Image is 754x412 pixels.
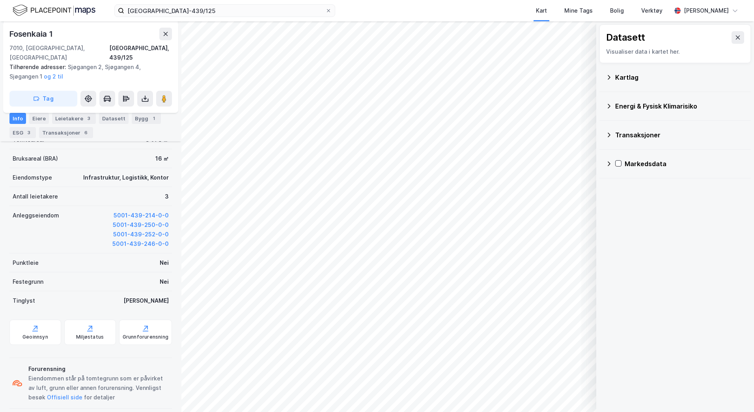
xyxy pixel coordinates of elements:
div: Fosenkaia 1 [9,28,54,40]
button: 5001-439-214-0-0 [114,211,169,220]
div: Bolig [610,6,624,15]
button: 5001-439-250-0-0 [113,220,169,230]
div: Miljøstatus [76,334,104,340]
div: 1 [150,114,158,122]
div: Forurensning [28,364,169,374]
button: 5001-439-246-0-0 [112,239,169,249]
div: Datasett [606,31,645,44]
img: logo.f888ab2527a4732fd821a326f86c7f29.svg [13,4,95,17]
div: Leietakere [52,113,96,124]
div: Bygg [132,113,161,124]
div: Infrastruktur, Logistikk, Kontor [83,173,169,182]
div: 7010, [GEOGRAPHIC_DATA], [GEOGRAPHIC_DATA] [9,43,109,62]
div: 3 [25,129,33,137]
div: Kartlag [615,73,745,82]
div: Geoinnsyn [22,334,48,340]
div: Datasett [99,113,129,124]
div: Antall leietakere [13,192,58,201]
div: Info [9,113,26,124]
div: 3 [165,192,169,201]
div: 6 [82,129,90,137]
div: Anleggseiendom [13,211,59,220]
div: ESG [9,127,36,138]
span: Tilhørende adresser: [9,64,68,70]
button: 5001-439-252-0-0 [113,230,169,239]
div: 3 [85,114,93,122]
div: Eiere [29,113,49,124]
div: Energi & Fysisk Klimarisiko [615,101,745,111]
iframe: Chat Widget [715,374,754,412]
div: Visualiser data i kartet her. [606,47,744,56]
div: Nei [160,277,169,287]
div: Transaksjoner [615,130,745,140]
div: Festegrunn [13,277,43,287]
div: [PERSON_NAME] [684,6,729,15]
div: Tinglyst [13,296,35,305]
input: Søk på adresse, matrikkel, gårdeiere, leietakere eller personer [124,5,325,17]
div: Kontrollprogram for chat [715,374,754,412]
div: Kart [536,6,547,15]
div: Grunnforurensning [123,334,168,340]
div: Transaksjoner [39,127,93,138]
div: Eiendommen står på tomtegrunn som er påvirket av luft, grunn eller annen forurensning. Vennligst ... [28,374,169,402]
div: Eiendomstype [13,173,52,182]
div: Nei [160,258,169,268]
div: Markedsdata [625,159,745,169]
div: Mine Tags [564,6,593,15]
div: Sjøgangen 2, Sjøgangen 4, Sjøgangen 1 [9,62,166,81]
div: 16 ㎡ [155,154,169,163]
div: Verktøy [641,6,663,15]
div: [PERSON_NAME] [123,296,169,305]
div: Punktleie [13,258,39,268]
div: Bruksareal (BRA) [13,154,58,163]
div: [GEOGRAPHIC_DATA], 439/125 [109,43,172,62]
button: Tag [9,91,77,107]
